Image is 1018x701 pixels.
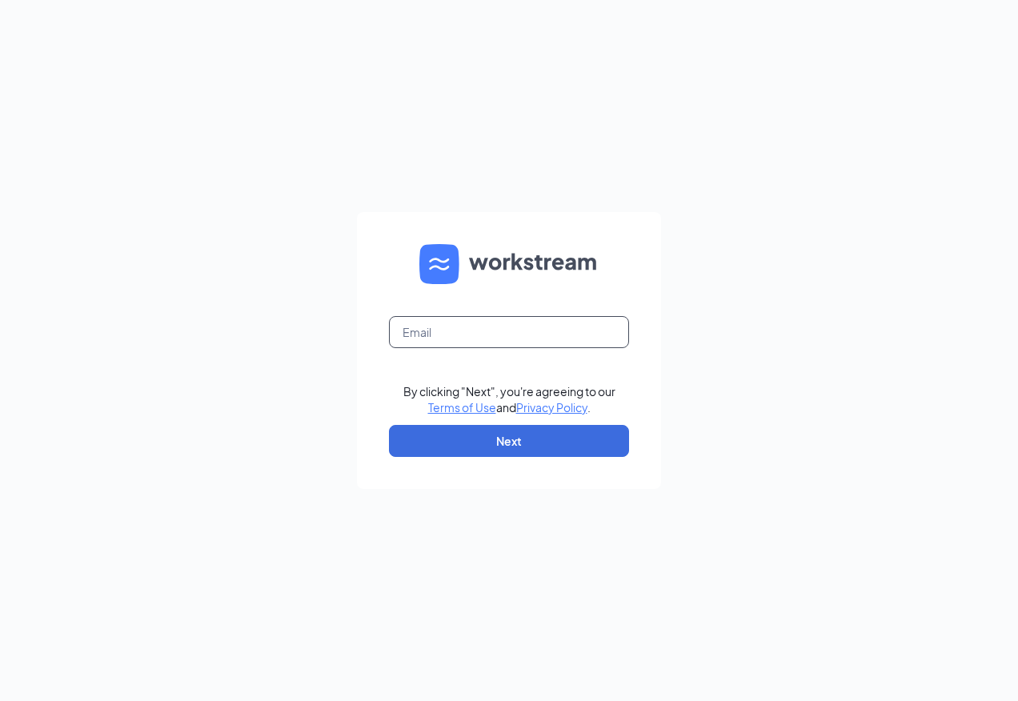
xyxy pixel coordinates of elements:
[403,383,615,415] div: By clicking "Next", you're agreeing to our and .
[389,425,629,457] button: Next
[389,316,629,348] input: Email
[428,400,496,415] a: Terms of Use
[516,400,587,415] a: Privacy Policy
[419,244,599,284] img: WS logo and Workstream text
